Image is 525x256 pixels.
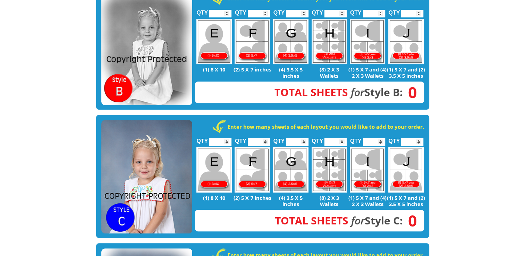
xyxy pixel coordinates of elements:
[350,2,362,19] label: QTY
[312,130,323,147] label: QTY
[196,19,232,64] img: E
[272,195,310,207] p: (4) 3.5 X 5 inches
[348,195,387,207] p: (1) 5 X 7 and (4) 2 X 3 Wallets
[348,66,387,79] p: (1) 5 X 7 and (4) 2 X 3 Wallets
[235,19,270,64] img: F
[351,213,365,228] em: for
[196,130,208,147] label: QTY
[350,130,362,147] label: QTY
[387,66,425,79] p: (1) 5 X 7 and (2) 3.5 X 5 inches
[351,85,364,99] em: for
[195,195,234,201] p: (1) 8 X 10
[403,217,417,224] span: 0
[310,195,348,207] p: (8) 2 X 3 Wallets
[273,2,285,19] label: QTY
[274,85,403,99] strong: Style B:
[195,66,234,72] p: (1) 8 X 10
[235,2,246,19] label: QTY
[273,19,308,64] img: G
[233,195,272,201] p: (2) 5 X 7 inches
[350,19,385,64] img: I
[272,66,310,79] p: (4) 3.5 X 5 inches
[273,130,285,147] label: QTY
[228,123,424,130] strong: Enter how many sheets of each layout you would like to add to your order.
[274,85,348,99] span: Total Sheets
[235,147,270,193] img: F
[388,147,424,193] img: J
[312,19,347,64] img: H
[388,2,400,19] label: QTY
[312,2,323,19] label: QTY
[101,120,192,234] img: STYLE C
[387,195,425,207] p: (1) 5 X 7 and (2) 3.5 X 5 inches
[312,147,347,193] img: H
[310,66,348,79] p: (8) 2 X 3 Wallets
[275,213,403,228] strong: Style C:
[350,147,385,193] img: I
[196,147,232,193] img: E
[233,66,272,72] p: (2) 5 X 7 inches
[275,213,348,228] span: Total Sheets
[388,19,424,64] img: J
[196,2,208,19] label: QTY
[403,88,417,96] span: 0
[388,130,400,147] label: QTY
[273,147,308,193] img: G
[235,130,246,147] label: QTY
